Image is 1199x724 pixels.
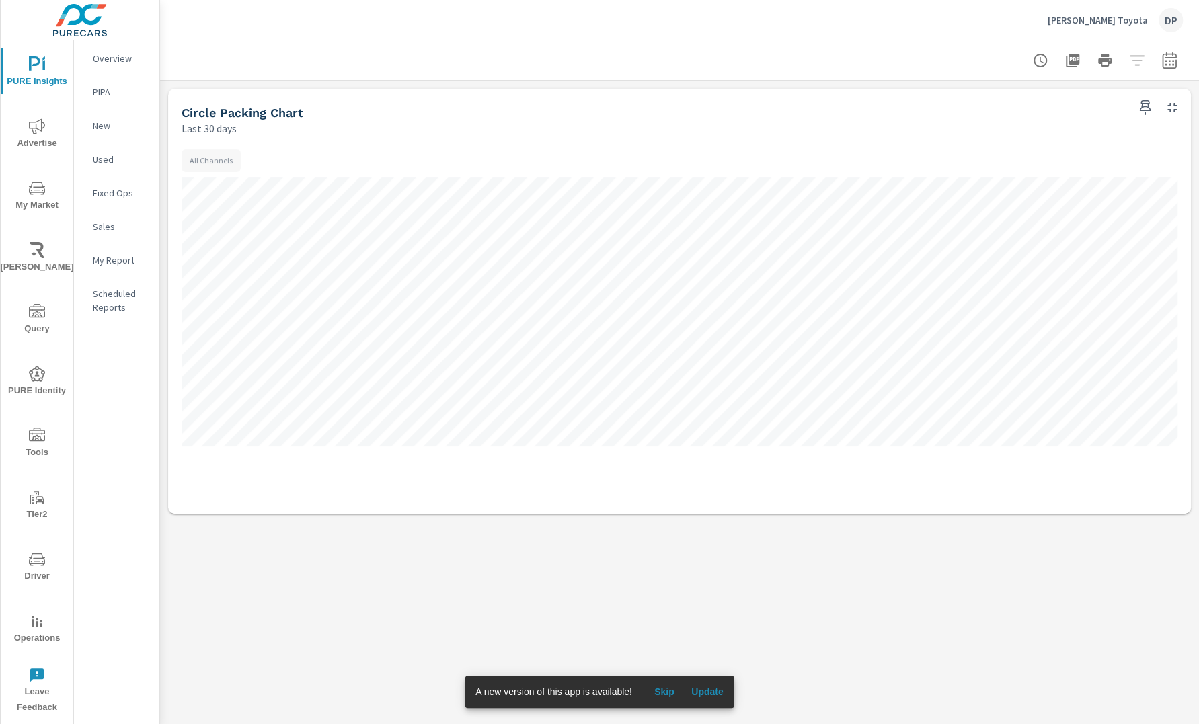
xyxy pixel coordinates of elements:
nav: chart navigation [182,149,241,172]
span: PURE Insights [5,56,69,89]
span: Save this to your personalized report [1134,97,1156,118]
span: Update [691,686,724,698]
span: Advertise [5,118,69,151]
p: Last 30 days [182,120,237,136]
div: Sales [74,216,159,237]
span: Operations [5,613,69,646]
span: Driver [5,551,69,584]
button: Skip [643,681,686,702]
div: nav menu [1,40,73,721]
p: Scheduled Reports [93,287,149,314]
button: Print Report [1091,47,1118,74]
span: A new version of this app is available! [475,686,632,697]
button: Update [686,681,729,702]
p: Used [93,153,149,166]
p: Sales [93,220,149,233]
div: Used [74,149,159,169]
button: Select Date Range [1156,47,1183,74]
span: Skip [648,686,681,698]
p: Fixed Ops [93,186,149,200]
span: Tier2 [5,489,69,522]
p: PIPA [93,85,149,99]
div: PIPA [74,82,159,102]
p: [PERSON_NAME] Toyota [1048,14,1148,26]
div: Overview [74,48,159,69]
span: Leave Feedback [5,667,69,715]
span: [PERSON_NAME] [5,242,69,275]
span: Query [5,304,69,337]
div: DP [1159,8,1183,32]
span: My Market [5,180,69,213]
p: New [93,119,149,132]
span: PURE Identity [5,366,69,399]
div: Scheduled Reports [74,284,159,317]
h5: Circle Packing Chart [182,106,303,120]
button: "Export Report to PDF" [1059,47,1086,74]
span: Tools [5,428,69,460]
p: All Channels [190,155,233,167]
div: New [74,116,159,136]
button: Minimize Widget [1161,97,1183,118]
p: My Report [93,253,149,267]
p: Overview [93,52,149,65]
div: Fixed Ops [74,183,159,203]
div: My Report [74,250,159,270]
